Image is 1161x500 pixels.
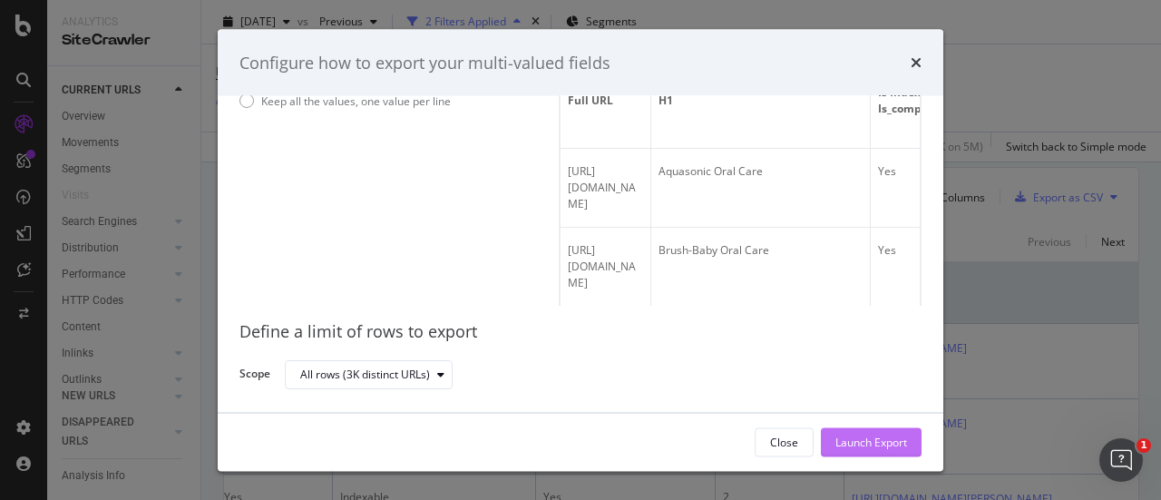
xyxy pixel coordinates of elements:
[568,243,636,291] span: https://www.macys.com/shop/health-wellness/oral-care/Brand/Brush-Baby?id=328758
[835,434,907,449] div: Launch Export
[1137,438,1151,453] span: 1
[239,367,270,387] label: Scope
[568,93,639,110] span: Full URL
[1099,438,1143,482] iframe: Intercom live chat
[568,164,636,212] span: https://www.macys.com/shop/health-wellness/oral-care/Brand/Aquasonic?id=328758
[659,93,858,110] span: H1
[770,434,798,449] div: Close
[911,51,922,74] div: times
[755,427,814,456] button: Close
[261,93,451,109] div: Keep all the values, one value per line
[239,321,922,345] div: Define a limit of rows to export
[871,150,961,229] td: Yes
[659,243,769,259] span: Brush-Baby Oral Care
[871,229,961,308] td: Yes
[218,29,943,471] div: modal
[659,164,763,180] span: Aquasonic Oral Care
[239,51,610,74] div: Configure how to export your multi-valued fields
[821,427,922,456] button: Launch Export
[878,85,949,118] span: Is Indexable Is_compliant
[300,369,430,380] div: All rows (3K distinct URLs)
[285,360,453,389] button: All rows (3K distinct URLs)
